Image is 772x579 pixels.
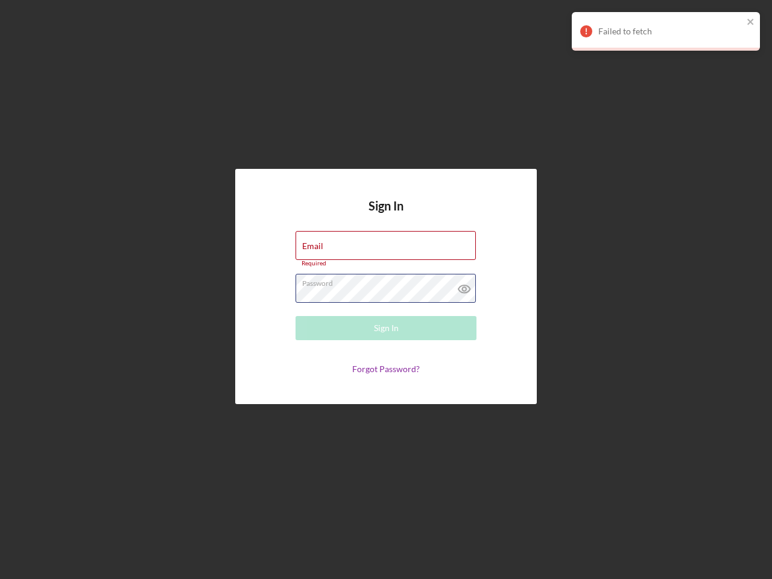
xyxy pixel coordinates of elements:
button: close [747,17,755,28]
a: Forgot Password? [352,364,420,374]
div: Sign In [374,316,399,340]
button: Sign In [296,316,476,340]
div: Failed to fetch [598,27,743,36]
label: Email [302,241,323,251]
h4: Sign In [369,199,403,231]
label: Password [302,274,476,288]
div: Required [296,260,476,267]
